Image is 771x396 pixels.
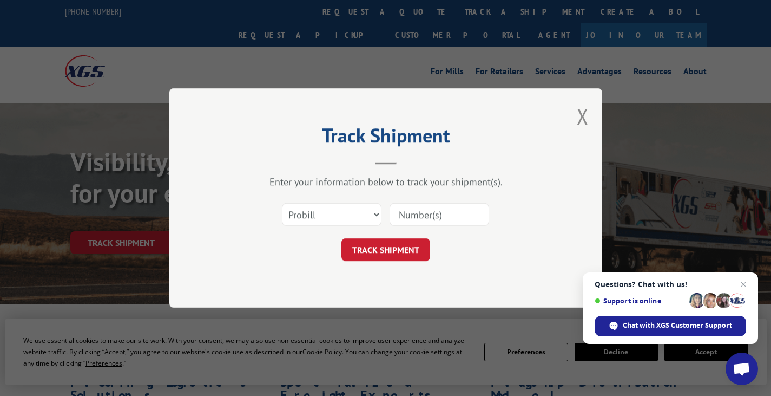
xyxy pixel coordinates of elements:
span: Close chat [737,278,750,291]
div: Open chat [726,353,758,385]
input: Number(s) [390,203,489,226]
span: Questions? Chat with us! [595,280,746,289]
button: Close modal [577,102,589,131]
span: Chat with XGS Customer Support [623,321,732,330]
span: Support is online [595,297,686,305]
div: Chat with XGS Customer Support [595,316,746,336]
button: TRACK SHIPMENT [341,238,430,261]
div: Enter your information below to track your shipment(s). [223,176,548,188]
h2: Track Shipment [223,128,548,148]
